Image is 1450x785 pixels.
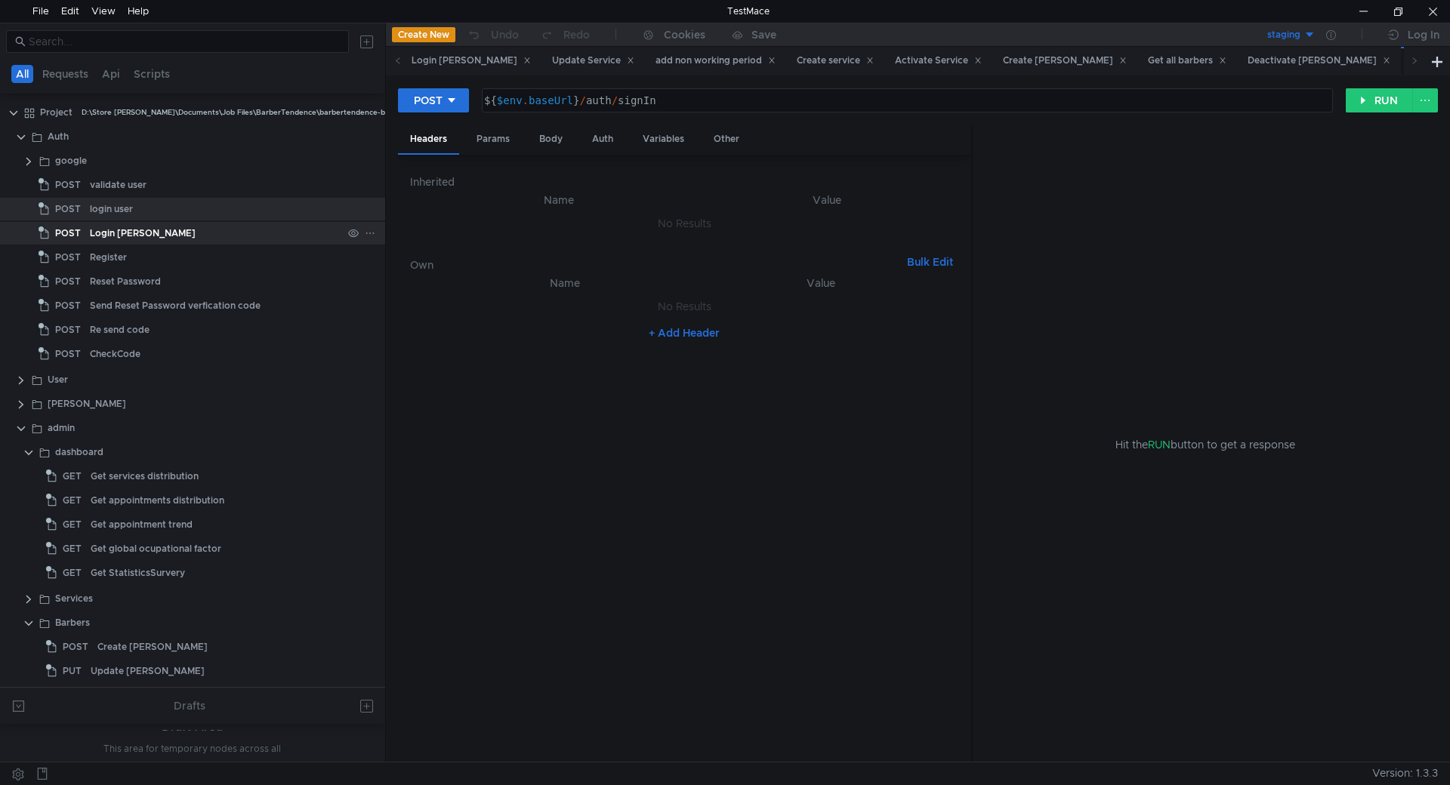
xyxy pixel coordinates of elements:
div: Services [55,587,93,610]
button: Undo [455,23,529,46]
div: google [55,149,87,172]
div: add non working period [656,53,776,69]
button: Scripts [129,65,174,83]
button: RUN [1346,88,1413,112]
button: + Add Header [643,324,726,342]
span: Hit the button to get a response [1115,436,1295,453]
div: Get StatisticsSurvery [91,562,185,584]
div: Redo [563,26,590,44]
span: PUT [63,660,82,682]
div: Headers [398,125,459,155]
div: Barbers [55,611,90,634]
h6: Own [410,256,901,274]
div: Send Reset Password verfication code [90,294,261,317]
div: Body [527,125,575,153]
div: Update Service [552,53,634,69]
div: Get appointment trend [91,513,193,536]
div: Other [702,125,751,153]
div: Create [PERSON_NAME] [97,636,208,658]
div: Log In [1408,26,1439,44]
div: admin [48,417,75,439]
th: Name [422,191,696,209]
button: Redo [529,23,600,46]
span: GET [63,537,82,560]
div: Save [751,29,776,40]
span: GET [63,562,82,584]
span: RUN [1148,438,1171,451]
div: staging [1267,28,1300,42]
span: Version: 1.3.3 [1372,762,1438,784]
div: [PERSON_NAME] [48,392,126,415]
div: Create [PERSON_NAME] [1003,53,1127,69]
div: Undo [491,26,519,44]
div: Re send code [90,319,150,341]
div: login user [90,198,133,220]
span: POST [55,294,81,317]
span: GET [63,465,82,488]
div: User [48,368,68,391]
div: Get services distribution [91,465,199,488]
button: Api [97,65,125,83]
span: POST [55,270,81,293]
input: Search... [29,33,340,50]
div: Cookies [664,26,705,44]
div: D:\Store [PERSON_NAME]\Documents\Job Files\BarberTendence\barbertendence-back\AgendaBT-backend\do... [82,101,519,124]
span: POST [55,174,81,196]
div: Reset Password [90,270,161,293]
div: Project [40,101,72,124]
button: staging [1211,23,1316,47]
button: Bulk Edit [901,253,959,271]
span: POST [55,319,81,341]
div: Get appointments distribution [91,489,224,512]
div: validate user [90,174,147,196]
span: POST [55,198,81,220]
div: Get all barbers [1148,53,1226,69]
button: Requests [38,65,93,83]
h6: Inherited [410,173,959,191]
button: POST [398,88,469,112]
span: GET [63,513,82,536]
th: Name [434,274,696,292]
th: Value [696,274,947,292]
div: Auth [580,125,625,153]
button: Create New [392,27,455,42]
span: GET [63,489,82,512]
div: Register [90,246,127,269]
div: Auth [48,125,69,148]
div: Deactivate [PERSON_NAME] [1248,53,1390,69]
div: Variables [631,125,696,153]
span: POST [55,343,81,365]
button: All [11,65,33,83]
span: POST [55,246,81,269]
div: Params [464,125,522,153]
div: Login [PERSON_NAME] [412,53,531,69]
div: POST [414,92,443,109]
div: CheckCode [90,343,140,365]
div: Drafts [174,697,205,715]
div: Create service [797,53,874,69]
div: Login [PERSON_NAME] [90,222,196,245]
span: POST [63,636,88,658]
div: Get global ocupational factor [91,537,221,560]
div: dashboard [55,441,103,463]
div: Activate Service [895,53,982,69]
div: Get all barbers [91,684,156,706]
span: POST [55,222,81,245]
nz-embed-empty: No Results [658,300,711,313]
div: Update [PERSON_NAME] [91,660,205,682]
th: Value [696,191,959,209]
span: GET [63,684,82,706]
nz-embed-empty: No Results [658,217,711,230]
